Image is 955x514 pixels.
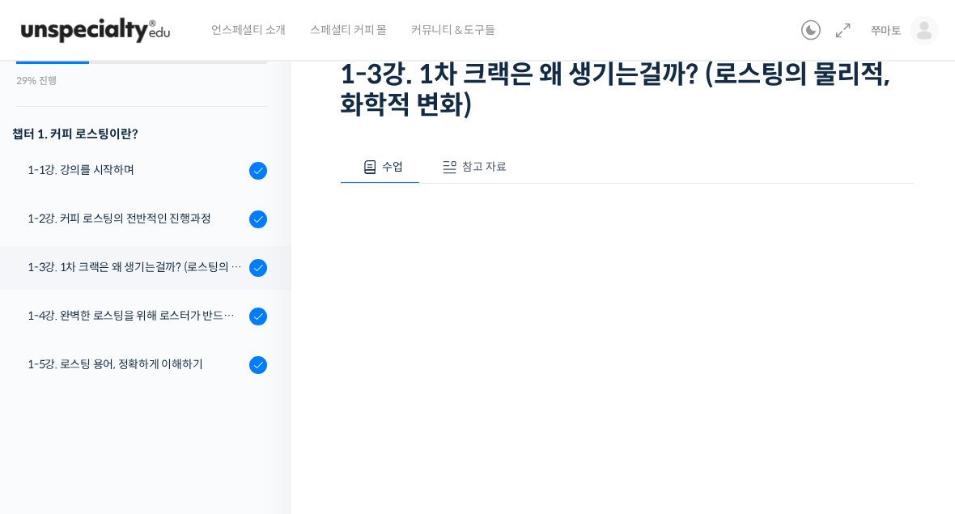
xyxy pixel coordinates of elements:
[382,160,403,175] span: 수업
[28,356,244,374] div: 1-5강. 로스팅 용어, 정확하게 이해하기
[209,380,311,420] a: 설정
[51,404,61,417] span: 홈
[871,23,902,38] span: 쭈마토
[5,380,107,420] a: 홈
[107,380,209,420] a: 대화
[340,60,915,122] h1: 1-3강. 1차 크랙은 왜 생기는걸까? (로스팅의 물리적, 화학적 변화)
[16,77,267,87] div: 29% 진행
[28,162,244,180] div: 1-1강. 강의를 시작하며
[148,405,168,418] span: 대화
[12,124,267,146] h3: 챕터 1. 커피 로스팅이란?
[28,259,244,277] div: 1-3강. 1차 크랙은 왜 생기는걸까? (로스팅의 물리적, 화학적 변화)
[250,404,270,417] span: 설정
[28,308,244,325] div: 1-4강. 완벽한 로스팅을 위해 로스터가 반드시 갖춰야 할 것 (로스팅 목표 설정하기)
[28,210,244,228] div: 1-2강. 커피 로스팅의 전반적인 진행과정
[462,160,507,175] span: 참고 자료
